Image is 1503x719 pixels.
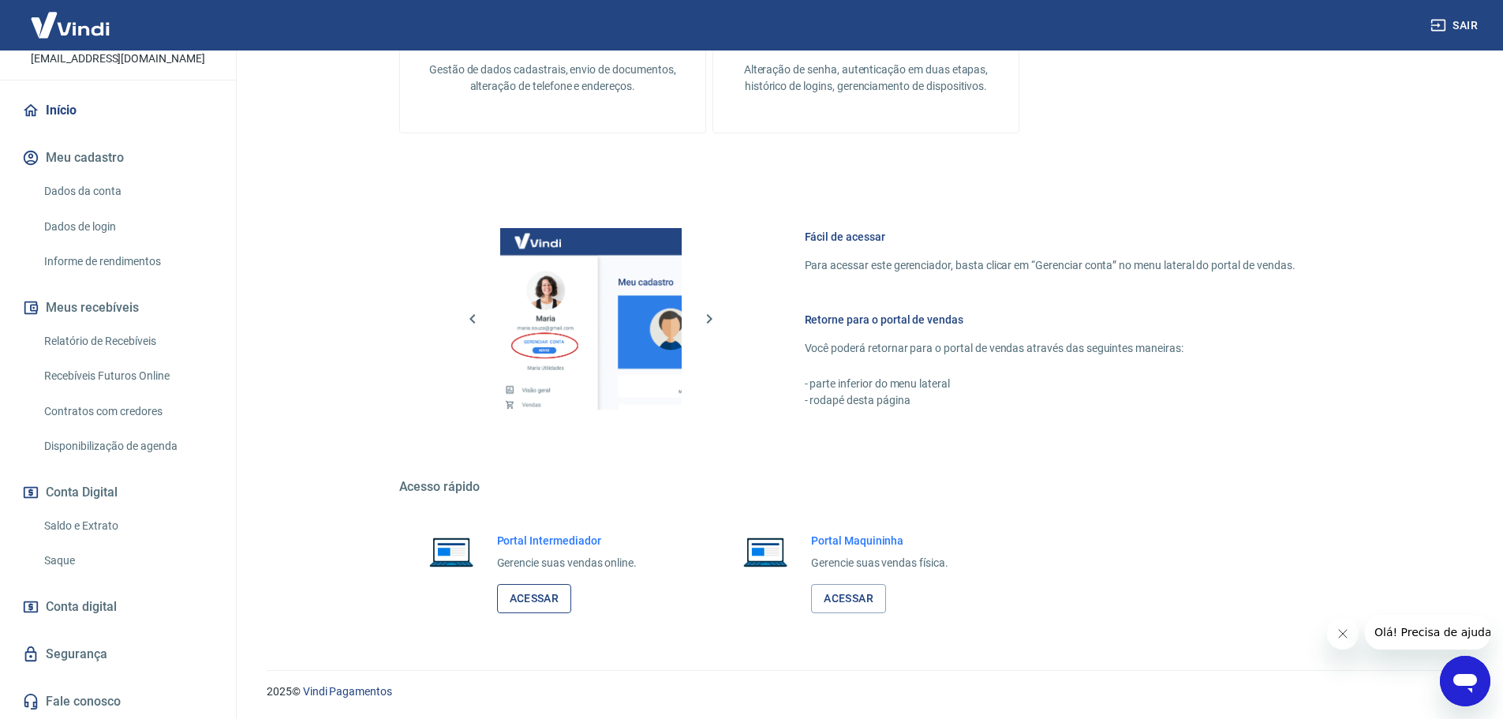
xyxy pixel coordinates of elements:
[1427,11,1484,40] button: Sair
[303,685,392,698] a: Vindi Pagamentos
[418,533,484,571] img: Imagem de um notebook aberto
[805,340,1295,357] p: Você poderá retornar para o portal de vendas através das seguintes maneiras:
[1365,615,1490,650] iframe: Mensagem da empresa
[38,360,217,392] a: Recebíveis Futuros Online
[19,93,217,128] a: Início
[805,312,1295,328] h6: Retorne para o portal de vendas
[38,510,217,542] a: Saldo e Extrato
[38,175,217,208] a: Dados da conta
[811,555,948,571] p: Gerencie suas vendas física.
[38,325,217,358] a: Relatório de Recebíveis
[267,683,1465,700] p: 2025 ©
[19,637,217,672] a: Segurança
[38,545,217,577] a: Saque
[497,584,572,613] a: Acessar
[19,140,217,175] button: Meu cadastro
[1440,656,1490,706] iframe: Botão para abrir a janela de mensagens
[811,584,886,613] a: Acessar
[805,257,1295,274] p: Para acessar este gerenciador, basta clicar em “Gerenciar conta” no menu lateral do portal de ven...
[46,596,117,618] span: Conta digital
[425,62,680,95] p: Gestão de dados cadastrais, envio de documentos, alteração de telefone e endereços.
[31,51,205,67] p: [EMAIL_ADDRESS][DOMAIN_NAME]
[805,229,1295,245] h6: Fácil de acessar
[1327,618,1359,650] iframe: Fechar mensagem
[38,430,217,462] a: Disponibilização de agenda
[500,228,682,410] img: Imagem da dashboard mostrando o botão de gerenciar conta na sidebar no lado esquerdo
[19,1,122,49] img: Vindi
[38,211,217,243] a: Dados de login
[497,555,637,571] p: Gerencie suas vendas online.
[732,533,798,571] img: Imagem de um notebook aberto
[399,479,1333,495] h5: Acesso rápido
[738,62,993,95] p: Alteração de senha, autenticação em duas etapas, histórico de logins, gerenciamento de dispositivos.
[19,590,217,624] a: Conta digital
[19,684,217,719] a: Fale conosco
[805,376,1295,392] p: - parte inferior do menu lateral
[497,533,637,549] h6: Portal Intermediador
[805,392,1295,409] p: - rodapé desta página
[38,245,217,278] a: Informe de rendimentos
[9,11,133,24] span: Olá! Precisa de ajuda?
[38,395,217,428] a: Contratos com credores
[811,533,948,549] h6: Portal Maquininha
[19,290,217,325] button: Meus recebíveis
[19,475,217,510] button: Conta Digital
